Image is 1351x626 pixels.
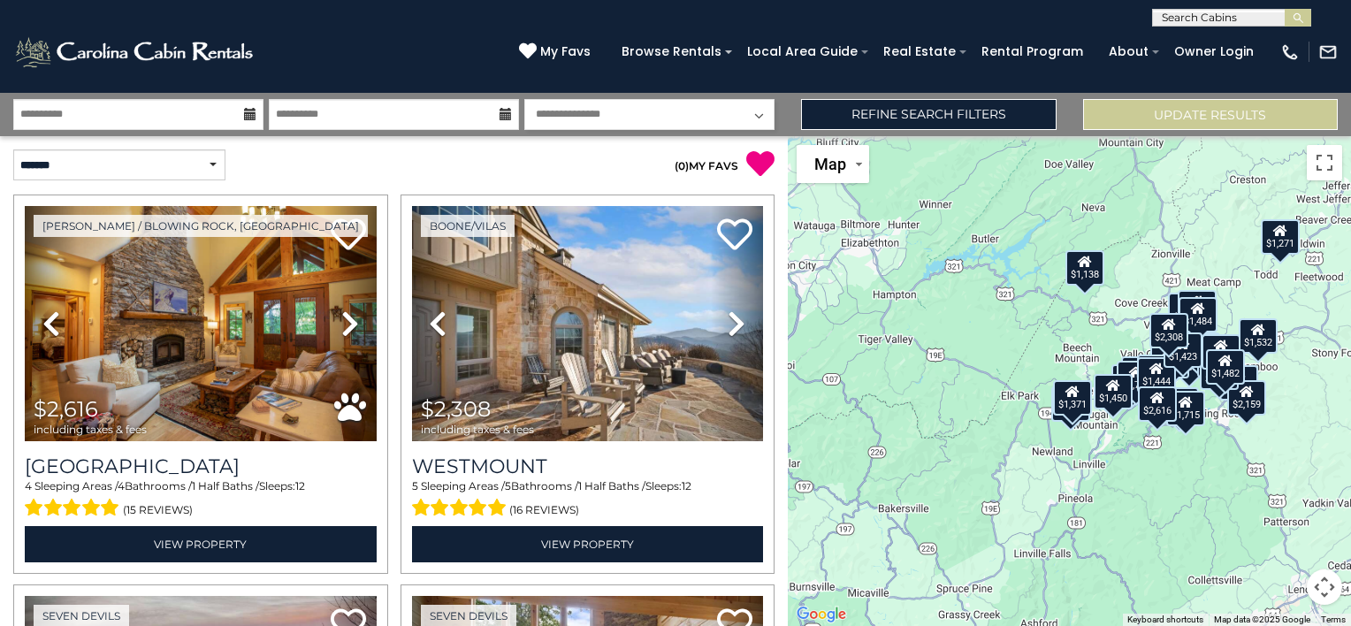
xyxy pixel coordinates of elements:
div: $1,450 [1094,374,1133,409]
a: Boone/Vilas [421,215,515,237]
a: Rental Program [973,38,1092,65]
img: mail-regular-white.png [1318,42,1338,62]
span: 1 Half Baths / [192,479,259,492]
span: 12 [682,479,691,492]
span: 4 [118,479,125,492]
span: $2,616 [34,396,98,422]
a: [GEOGRAPHIC_DATA] [25,454,377,478]
div: $2,308 [1149,313,1188,348]
div: $1,423 [1163,332,1202,368]
span: 1 Half Baths / [578,479,645,492]
img: phone-regular-white.png [1280,42,1300,62]
div: $1,338 [1160,387,1199,423]
div: $2,616 [1137,386,1176,422]
img: White-1-2.png [13,34,258,70]
div: $1,271 [1261,219,1300,255]
span: 5 [505,479,511,492]
a: View Property [412,526,764,562]
div: $2,387 [1167,293,1206,328]
span: (16 reviews) [509,499,579,522]
a: Westmount [412,454,764,478]
div: $1,138 [1065,250,1104,286]
button: Toggle fullscreen view [1307,145,1342,180]
div: $1,442 [1201,334,1240,370]
img: Google [792,603,851,626]
div: Sleeping Areas / Bathrooms / Sleeps: [25,478,377,521]
span: $2,308 [421,396,491,422]
div: $1,371 [1052,380,1091,416]
h3: Mountain Song Lodge [25,454,377,478]
a: Add to favorites [717,217,752,255]
span: including taxes & fees [421,424,534,435]
button: Keyboard shortcuts [1127,614,1203,626]
div: $2,159 [1227,380,1266,416]
div: $1,444 [1136,357,1175,393]
span: (15 reviews) [123,499,193,522]
a: Local Area Guide [738,38,866,65]
button: Update Results [1083,99,1338,130]
span: 5 [412,479,418,492]
span: ( ) [675,159,689,172]
a: Owner Login [1165,38,1263,65]
div: $1,484 [1179,297,1217,332]
a: Browse Rentals [613,38,730,65]
a: [PERSON_NAME] / Blowing Rock, [GEOGRAPHIC_DATA] [34,215,368,237]
a: Terms (opens in new tab) [1321,615,1346,624]
span: including taxes & fees [34,424,147,435]
span: 4 [25,479,32,492]
div: $1,482 [1200,355,1239,390]
div: $1,532 [1239,318,1278,354]
span: 12 [295,479,305,492]
a: View Property [25,526,377,562]
div: $1,367 [1137,355,1176,390]
div: $1,876 [1051,386,1090,422]
div: $1,482 [1205,349,1244,385]
img: thumbnail_163269168.jpeg [25,206,377,441]
span: 0 [678,159,685,172]
span: My Favs [540,42,591,61]
div: $1,715 [1166,391,1205,426]
span: Map data ©2025 Google [1214,615,1310,624]
a: My Favs [519,42,595,62]
div: Sleeping Areas / Bathrooms / Sleeps: [412,478,764,521]
a: Refine Search Filters [801,99,1056,130]
a: Real Estate [874,38,965,65]
div: $1,804 [1177,290,1216,325]
span: Map [814,155,846,173]
img: thumbnail_165554752.jpeg [412,206,764,441]
button: Map camera controls [1307,569,1342,605]
a: About [1100,38,1157,65]
button: Change map style [797,145,869,183]
a: Open this area in Google Maps (opens a new window) [792,603,851,626]
a: (0)MY FAVS [675,159,738,172]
